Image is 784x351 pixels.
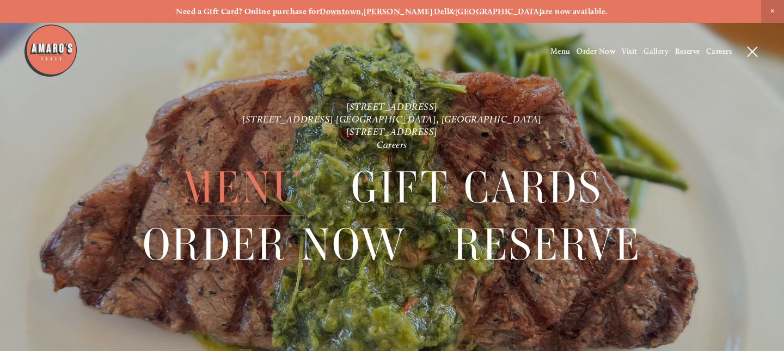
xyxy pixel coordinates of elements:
a: Downtown [320,7,362,16]
strong: Need a Gift Card? Online purchase for [176,7,320,16]
a: [STREET_ADDRESS] [346,126,438,137]
a: Careers [706,47,732,56]
a: Careers [377,139,407,150]
a: [STREET_ADDRESS] [GEOGRAPHIC_DATA], [GEOGRAPHIC_DATA] [242,113,542,125]
a: Reserve [675,47,700,56]
a: Gift Cards [351,159,603,215]
strong: are now available. [541,7,608,16]
strong: & [449,7,455,16]
a: [GEOGRAPHIC_DATA] [455,7,542,16]
a: Order Now [143,217,406,273]
a: [STREET_ADDRESS] [346,101,438,112]
a: Visit [622,47,638,56]
a: Menu [181,159,304,215]
img: Amaro's Table [23,23,78,78]
strong: , [362,7,364,16]
a: Gallery [644,47,669,56]
a: Order Now [577,47,615,56]
a: Menu [550,47,571,56]
a: [PERSON_NAME] Dell [364,7,449,16]
a: Reserve [454,217,641,273]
